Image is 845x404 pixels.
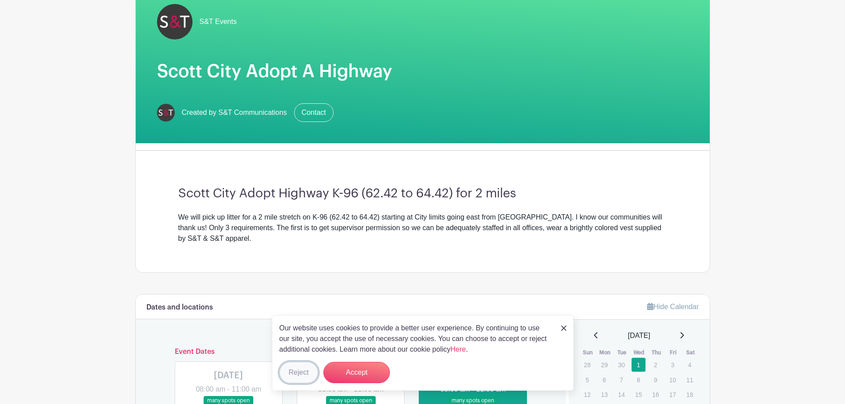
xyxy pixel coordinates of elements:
[665,358,680,372] p: 3
[682,373,697,387] p: 11
[631,357,646,372] a: 1
[665,388,680,401] p: 17
[648,388,663,401] p: 16
[146,303,213,312] h6: Dates and locations
[157,61,688,82] h1: Scott City Adopt A Highway
[631,388,646,401] p: 15
[682,358,697,372] p: 4
[682,388,697,401] p: 18
[597,373,612,387] p: 6
[580,388,594,401] p: 12
[628,330,650,341] span: [DATE]
[597,348,614,357] th: Mon
[614,373,629,387] p: 7
[682,348,699,357] th: Sat
[648,358,663,372] p: 2
[647,303,699,310] a: Hide Calendar
[631,373,646,387] p: 8
[631,348,648,357] th: Wed
[451,345,466,353] a: Here
[157,4,193,39] img: s-and-t-logo-planhero.png
[157,104,175,122] img: s-and-t-logo-planhero.png
[665,373,680,387] p: 10
[178,212,667,244] div: We will pick up litter for a 2 mile stretch on K-96 (62.42 to 64.42) starting at City limits goin...
[597,358,612,372] p: 29
[168,348,535,356] h6: Event Dates
[279,362,318,383] button: Reject
[561,326,566,331] img: close_button-5f87c8562297e5c2d7936805f587ecaba9071eb48480494691a3f1689db116b3.svg
[279,323,552,355] p: Our website uses cookies to provide a better user experience. By continuing to use our site, you ...
[294,103,334,122] a: Contact
[580,358,594,372] p: 28
[200,16,237,27] span: S&T Events
[579,348,597,357] th: Sun
[323,362,390,383] button: Accept
[178,186,667,201] h3: Scott City Adopt Highway K-96 (62.42 to 64.42) for 2 miles
[613,348,631,357] th: Tue
[665,348,682,357] th: Fri
[614,388,629,401] p: 14
[597,388,612,401] p: 13
[648,348,665,357] th: Thu
[182,107,287,118] span: Created by S&T Communications
[648,373,663,387] p: 9
[580,373,594,387] p: 5
[614,358,629,372] p: 30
